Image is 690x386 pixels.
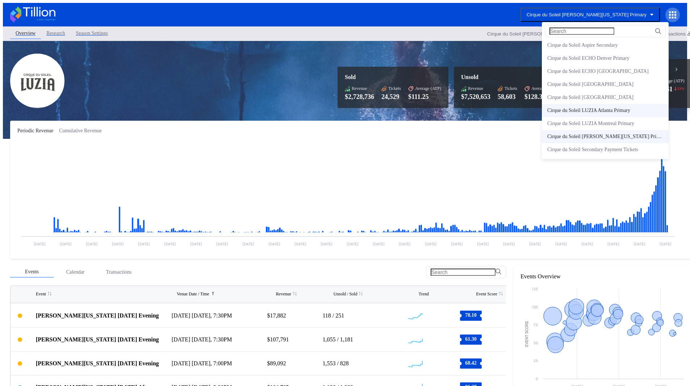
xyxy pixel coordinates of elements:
[547,55,630,61] div: Cirque du Soleil ECHO Denver Primary
[549,28,614,35] input: Search
[547,42,618,48] div: Cirque du Soleil Aspire Secondary
[547,121,634,126] div: Cirque du Soleil LUZIA Montreal Primary
[547,147,638,153] div: Cirque du Soleil Secondary Payment Tickets
[547,108,630,113] div: Cirque du Soleil LUZIA Atlanta Primary
[547,82,633,87] div: Cirque du Soleil [GEOGRAPHIC_DATA]
[547,69,649,74] div: Cirque du Soleil ECHO [GEOGRAPHIC_DATA]
[547,134,663,140] div: Cirque du Soleil [PERSON_NAME][US_STATE] Primary
[547,95,633,100] div: Cirque du Soleil [GEOGRAPHIC_DATA]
